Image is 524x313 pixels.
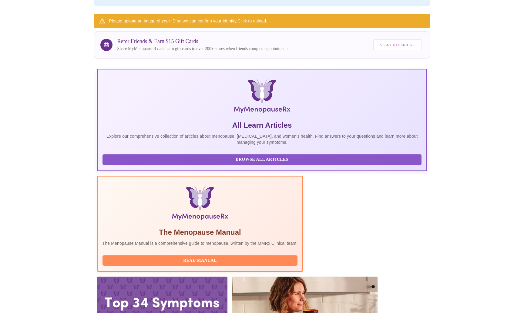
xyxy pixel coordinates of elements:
[102,154,422,165] button: Browse All Articles
[102,257,299,263] a: Read Manual
[133,186,267,223] img: Menopause Manual
[237,19,267,23] a: Click to upload.
[373,39,422,51] button: Start Referring
[102,227,298,237] h5: The Menopause Manual
[371,36,424,54] a: Start Referring
[102,133,422,145] p: Explore our comprehensive collection of articles about menopause, [MEDICAL_DATA], and women's hea...
[109,257,292,264] span: Read Manual
[102,120,422,130] h5: All Learn Articles
[102,240,298,246] p: The Menopause Manual is a comprehensive guide to menopause, written by the MMRx Clinical team.
[109,15,267,26] div: Please upload an image of your ID so we can confirm your identity.
[380,42,415,49] span: Start Referring
[102,156,423,162] a: Browse All Articles
[117,38,288,45] h3: Refer Friends & Earn $15 Gift Cards
[117,46,288,52] p: Share MyMenopauseRx and earn gift cards to over 200+ stores when friends complete appointments
[102,255,298,266] button: Read Manual
[152,79,372,116] img: MyMenopauseRx Logo
[109,156,416,163] span: Browse All Articles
